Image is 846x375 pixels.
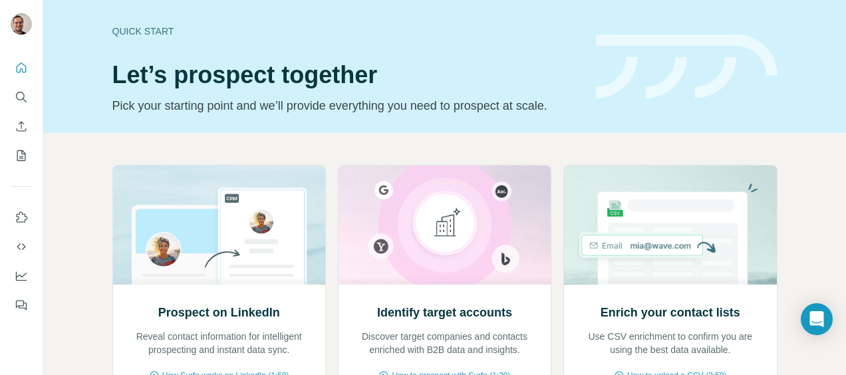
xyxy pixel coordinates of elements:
img: Prospect on LinkedIn [112,166,326,285]
button: Quick start [11,56,32,80]
button: Feedback [11,293,32,317]
p: Use CSV enrichment to confirm you are using the best data available. [577,330,763,356]
button: My lists [11,144,32,168]
button: Use Surfe API [11,235,32,259]
button: Use Surfe on LinkedIn [11,205,32,229]
div: Open Intercom Messenger [801,303,833,335]
div: Quick start [112,25,580,38]
img: Identify target accounts [338,166,551,285]
h1: Let’s prospect together [112,62,580,88]
h2: Prospect on LinkedIn [158,303,280,322]
h2: Identify target accounts [377,303,512,322]
p: Discover target companies and contacts enriched with B2B data and insights. [352,330,537,356]
button: Search [11,85,32,109]
h2: Enrich your contact lists [601,303,740,322]
p: Reveal contact information for intelligent prospecting and instant data sync. [126,330,312,356]
img: Avatar [11,13,32,35]
button: Enrich CSV [11,114,32,138]
p: Pick your starting point and we’ll provide everything you need to prospect at scale. [112,96,580,115]
img: banner [596,35,777,99]
button: Dashboard [11,264,32,288]
img: Enrich your contact lists [563,166,777,285]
